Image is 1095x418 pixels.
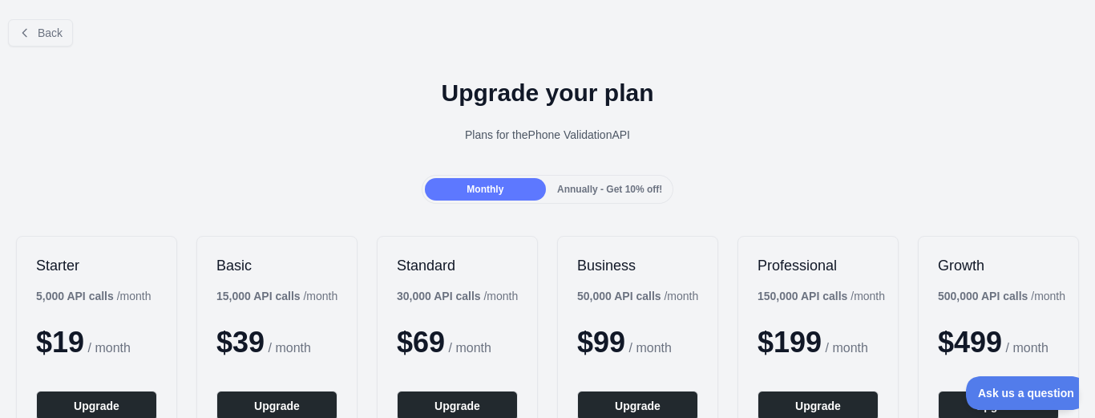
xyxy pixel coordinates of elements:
b: 150,000 API calls [758,290,847,302]
div: / month [577,288,698,304]
div: / month [938,288,1065,304]
div: / month [397,288,518,304]
b: 30,000 API calls [397,290,481,302]
b: 500,000 API calls [938,290,1028,302]
h2: Growth [938,256,1059,275]
span: $ 99 [577,326,625,359]
h2: Business [577,256,698,275]
b: 50,000 API calls [577,290,661,302]
iframe: Toggle Customer Support [966,376,1079,410]
span: $ 69 [397,326,445,359]
span: $ 199 [758,326,822,359]
div: / month [758,288,885,304]
h2: Professional [758,256,879,275]
h2: Standard [397,256,518,275]
span: $ 499 [938,326,1002,359]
